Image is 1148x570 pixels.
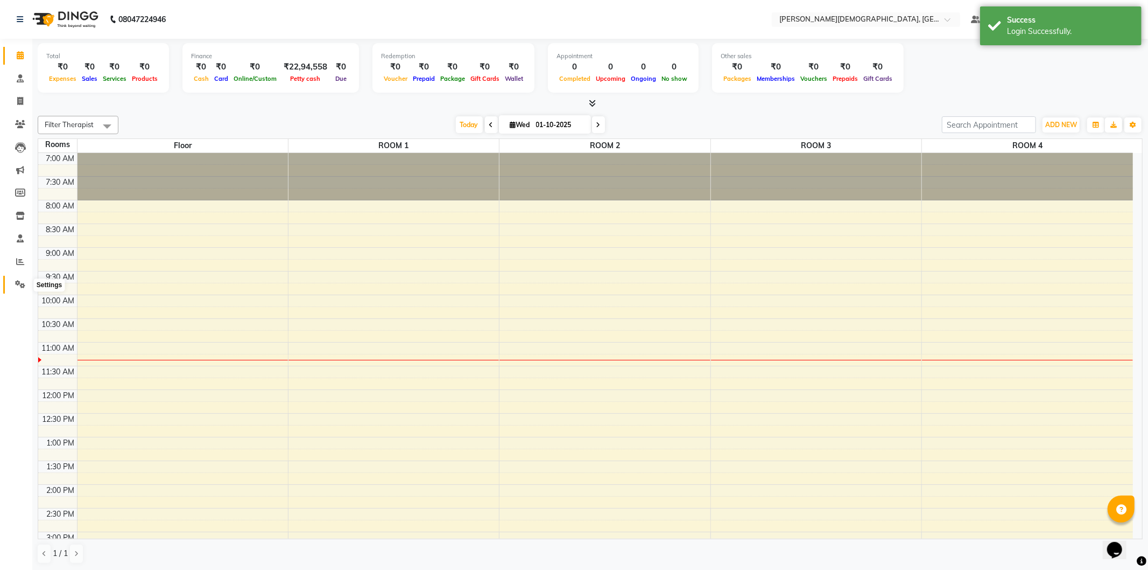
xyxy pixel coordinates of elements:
[332,61,350,73] div: ₹0
[38,139,77,150] div: Rooms
[628,75,659,82] span: Ongoing
[191,75,212,82] span: Cash
[1043,117,1080,133] button: ADD NEW
[508,121,533,129] span: Wed
[721,61,754,73] div: ₹0
[1007,15,1133,26] div: Success
[53,548,68,559] span: 1 / 1
[44,177,77,188] div: 7:30 AM
[45,461,77,472] div: 1:30 PM
[40,295,77,307] div: 10:00 AM
[333,75,349,82] span: Due
[557,52,690,61] div: Appointment
[46,52,160,61] div: Total
[44,224,77,235] div: 8:30 AM
[502,75,526,82] span: Wallet
[40,366,77,378] div: 11:30 AM
[46,75,79,82] span: Expenses
[34,279,65,292] div: Settings
[212,75,231,82] span: Card
[46,61,79,73] div: ₹0
[79,61,100,73] div: ₹0
[40,390,77,401] div: 12:00 PM
[861,61,895,73] div: ₹0
[628,61,659,73] div: 0
[44,248,77,259] div: 9:00 AM
[557,75,593,82] span: Completed
[288,139,499,152] span: ROOM 1
[191,61,212,73] div: ₹0
[44,272,77,283] div: 9:30 AM
[438,75,468,82] span: Package
[593,75,628,82] span: Upcoming
[288,75,323,82] span: Petty cash
[279,61,332,73] div: ₹22,94,558
[754,61,798,73] div: ₹0
[129,75,160,82] span: Products
[1045,121,1077,129] span: ADD NEW
[78,139,288,152] span: Floor
[861,75,895,82] span: Gift Cards
[79,75,100,82] span: Sales
[798,61,830,73] div: ₹0
[659,75,690,82] span: No show
[381,52,526,61] div: Redemption
[212,61,231,73] div: ₹0
[44,200,77,212] div: 8:00 AM
[231,61,279,73] div: ₹0
[410,61,438,73] div: ₹0
[118,4,166,34] b: 08047224946
[40,343,77,354] div: 11:00 AM
[711,139,921,152] span: ROOM 3
[1007,26,1133,37] div: Login Successfully.
[45,532,77,544] div: 3:00 PM
[721,75,754,82] span: Packages
[381,61,410,73] div: ₹0
[45,120,94,129] span: Filter Therapist
[798,75,830,82] span: Vouchers
[721,52,895,61] div: Other sales
[40,414,77,425] div: 12:30 PM
[100,75,129,82] span: Services
[830,75,861,82] span: Prepaids
[830,61,861,73] div: ₹0
[44,153,77,164] div: 7:00 AM
[191,52,350,61] div: Finance
[410,75,438,82] span: Prepaid
[533,117,587,133] input: 2025-10-01
[468,75,502,82] span: Gift Cards
[45,509,77,520] div: 2:30 PM
[557,61,593,73] div: 0
[27,4,101,34] img: logo
[45,437,77,449] div: 1:00 PM
[456,116,483,133] span: Today
[922,139,1133,152] span: ROOM 4
[231,75,279,82] span: Online/Custom
[438,61,468,73] div: ₹0
[1103,527,1137,559] iframe: chat widget
[593,61,628,73] div: 0
[659,61,690,73] div: 0
[381,75,410,82] span: Voucher
[45,485,77,496] div: 2:00 PM
[942,116,1036,133] input: Search Appointment
[502,61,526,73] div: ₹0
[129,61,160,73] div: ₹0
[100,61,129,73] div: ₹0
[754,75,798,82] span: Memberships
[468,61,502,73] div: ₹0
[40,319,77,330] div: 10:30 AM
[499,139,710,152] span: ROOM 2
